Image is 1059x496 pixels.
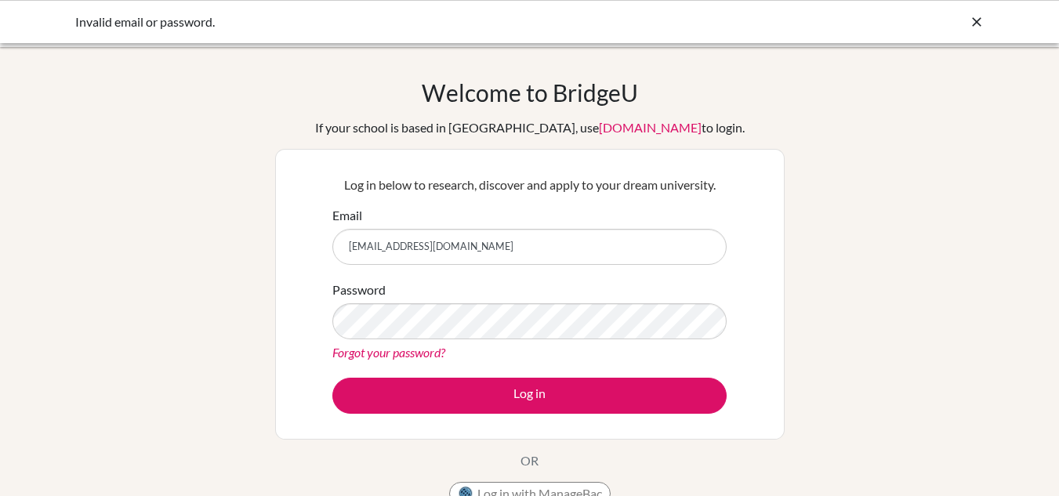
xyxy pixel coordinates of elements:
[599,120,702,135] a: [DOMAIN_NAME]
[422,78,638,107] h1: Welcome to BridgeU
[332,206,362,225] label: Email
[332,345,445,360] a: Forgot your password?
[520,451,539,470] p: OR
[315,118,745,137] div: If your school is based in [GEOGRAPHIC_DATA], use to login.
[332,378,727,414] button: Log in
[332,281,386,299] label: Password
[332,176,727,194] p: Log in below to research, discover and apply to your dream university.
[75,13,749,31] div: Invalid email or password.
